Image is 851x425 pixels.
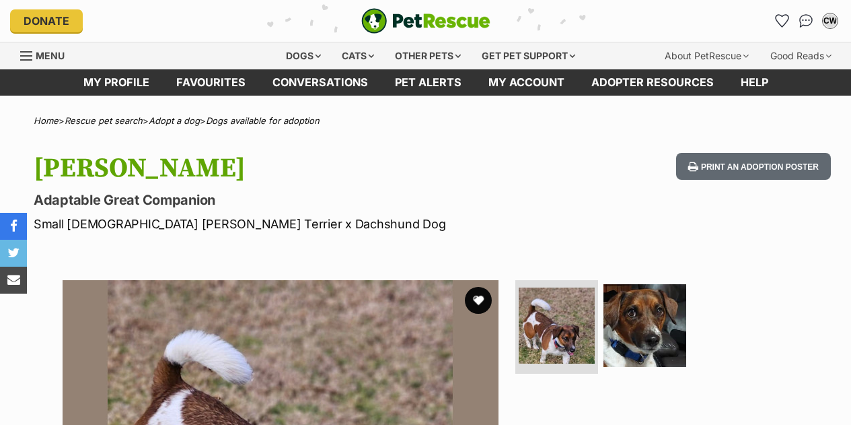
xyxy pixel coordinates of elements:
img: chat-41dd97257d64d25036548639549fe6c8038ab92f7586957e7f3b1b290dea8141.svg [799,14,813,28]
p: Adaptable Great Companion [34,191,520,209]
a: Pet alerts [381,69,475,96]
span: Menu [36,50,65,61]
button: Print an adoption poster [676,153,831,181]
div: Get pet support [472,42,585,69]
h1: [PERSON_NAME] [34,153,520,184]
ul: Account quick links [771,10,841,32]
div: Dogs [276,42,330,69]
div: Other pets [385,42,470,69]
a: Favourites [163,69,259,96]
a: Adopter resources [578,69,727,96]
a: My account [475,69,578,96]
div: About PetRescue [655,42,758,69]
div: Cats [332,42,383,69]
a: Help [727,69,782,96]
a: My profile [70,69,163,96]
a: Rescue pet search [65,115,143,126]
a: Adopt a dog [149,115,200,126]
div: CW [823,14,837,28]
a: Favourites [771,10,792,32]
a: Home [34,115,59,126]
img: Photo of Oliver [519,288,595,364]
div: Good Reads [761,42,841,69]
button: My account [819,10,841,32]
a: Conversations [795,10,817,32]
img: Photo of Oliver [603,284,686,367]
p: Small [DEMOGRAPHIC_DATA] [PERSON_NAME] Terrier x Dachshund Dog [34,215,520,233]
button: favourite [465,287,492,314]
a: conversations [259,69,381,96]
a: PetRescue [361,8,490,34]
img: logo-e224e6f780fb5917bec1dbf3a21bbac754714ae5b6737aabdf751b685950b380.svg [361,8,490,34]
a: Menu [20,42,74,67]
a: Donate [10,9,83,32]
a: Dogs available for adoption [206,115,320,126]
